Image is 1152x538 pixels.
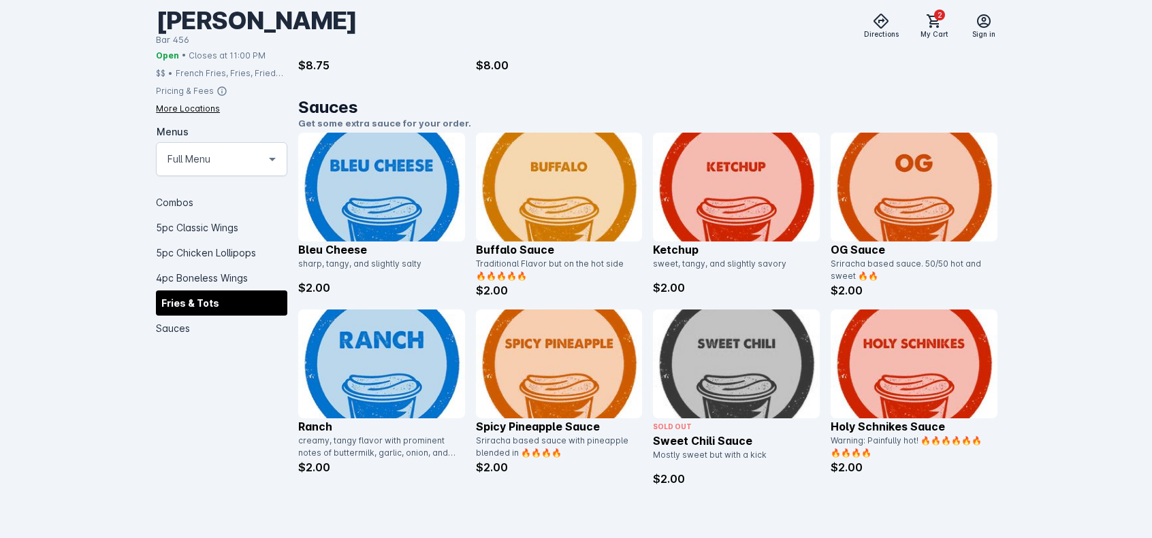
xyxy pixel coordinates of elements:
[157,125,189,137] mat-label: Menus
[921,7,948,35] button: 2
[156,239,287,265] div: 5pc Chicken Lollipops
[653,433,820,449] p: Sweet Chili Sauce
[156,33,357,47] div: Bar 456
[831,459,997,475] p: $2.00
[167,150,210,167] mat-select-trigger: Full Menu
[653,258,812,280] div: sweet, tangy, and slightly savory
[182,49,266,61] span: • Closes at 11:00 PM
[653,471,820,487] p: $2.00
[476,258,635,282] div: Traditional Flavor but on the hot side 🔥🔥🔥🔥🔥
[476,282,643,299] p: $2.00
[831,133,997,241] img: catalog item
[176,67,287,79] div: French Fries, Fries, Fried Chicken, Tots, Buffalo Wings, Chicken, Wings, Fried Pickles
[298,280,465,296] p: $2.00
[831,282,997,299] p: $2.00
[831,241,997,258] p: OG Sauce
[298,117,997,131] p: Get some extra sauce for your order.
[653,422,692,431] span: Sold Out
[653,309,820,418] img: catalog item
[476,133,643,241] img: catalog item
[298,309,465,418] img: catalog item
[156,265,287,290] div: 4pc Boneless Wings
[476,57,643,73] p: $8.00
[298,57,465,73] p: $8.75
[653,241,820,258] p: Ketchup
[156,67,165,79] div: $$
[476,459,643,475] p: $2.00
[156,102,220,114] div: More Locations
[156,315,287,340] div: Sauces
[831,435,989,459] div: Warning: Painfully hot! 🔥🔥🔥🔥🔥🔥🔥🔥🔥🔥
[168,67,173,79] div: •
[864,29,899,39] span: Directions
[156,214,287,239] div: 5pc Classic Wings
[298,95,997,120] h1: Sauces
[156,5,357,36] div: [PERSON_NAME]
[298,435,457,459] div: creamy, tangy flavor with prominent notes of buttermilk, garlic, onion, and fresh herbs like [PER...
[831,309,997,418] img: catalog item
[298,459,465,475] p: $2.00
[653,449,812,471] div: Mostly sweet but with a kick
[298,241,465,258] p: Bleu Cheese
[156,290,287,315] div: Fries & Tots
[156,84,214,97] div: Pricing & Fees
[298,133,465,241] img: catalog item
[653,133,820,241] img: catalog item
[156,49,179,61] span: Open
[156,189,287,214] div: Combos
[831,418,997,435] p: Holy Schnikes Sauce
[476,435,635,459] div: Sriracha based sauce with pineapple blended in 🔥🔥🔥🔥
[476,418,643,435] p: Spicy Pineapple Sauce
[653,280,820,296] p: $2.00
[476,309,643,418] img: catalog item
[298,258,457,280] div: sharp, tangy, and slightly salty
[476,241,643,258] p: Buffalo Sauce
[298,418,465,435] p: Ranch
[934,10,945,20] span: 2
[831,258,989,282] div: Sriracha based sauce. 50/50 hot and sweet 🔥🔥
